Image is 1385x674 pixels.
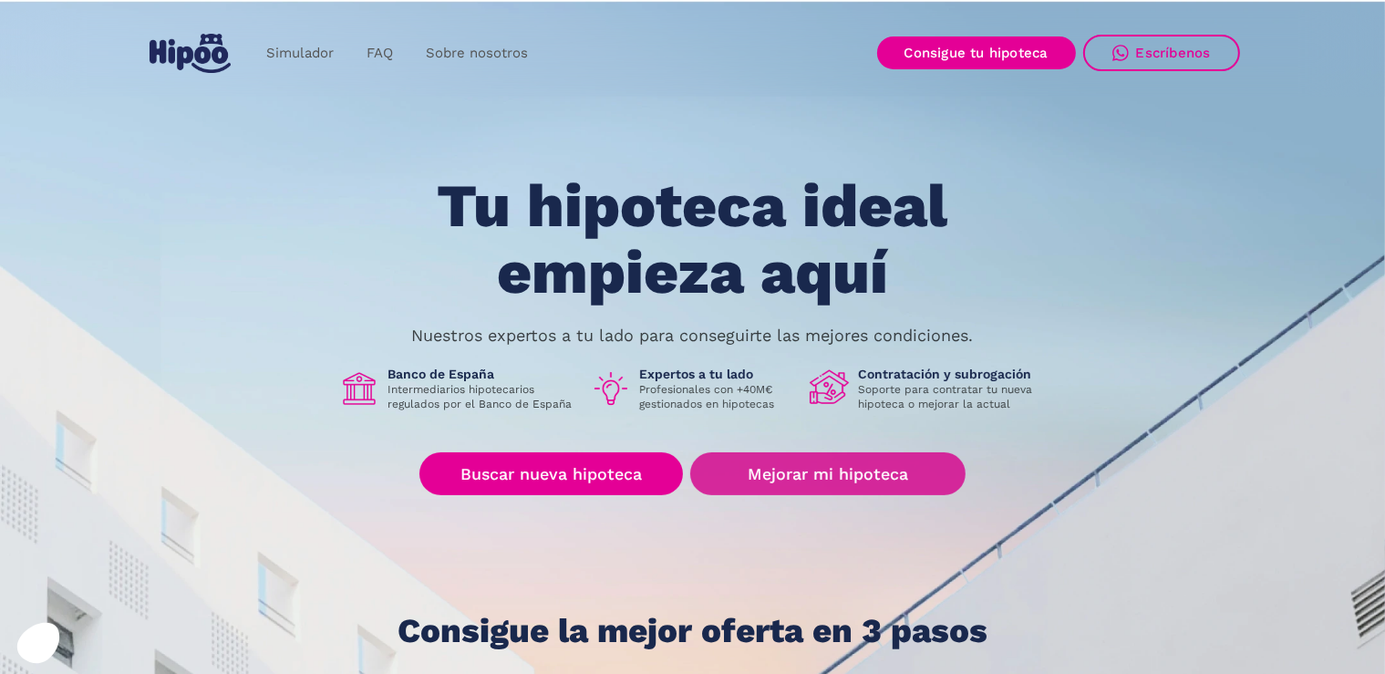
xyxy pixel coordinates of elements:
h1: Tu hipoteca ideal empieza aquí [346,173,1038,306]
a: Buscar nueva hipoteca [419,452,683,495]
h1: Expertos a tu lado [640,366,795,382]
a: Simulador [250,36,350,71]
a: home [146,26,235,80]
a: Sobre nosotros [409,36,544,71]
p: Profesionales con +40M€ gestionados en hipotecas [640,382,795,411]
p: Soporte para contratar tu nueva hipoteca o mejorar la actual [859,382,1047,411]
p: Intermediarios hipotecarios regulados por el Banco de España [388,382,576,411]
a: Consigue tu hipoteca [877,36,1076,69]
div: Escríbenos [1136,45,1211,61]
a: Escríbenos [1083,35,1240,71]
h1: Banco de España [388,366,576,382]
p: Nuestros expertos a tu lado para conseguirte las mejores condiciones. [412,328,974,343]
h1: Consigue la mejor oferta en 3 pasos [398,613,987,649]
h1: Contratación y subrogación [859,366,1047,382]
a: Mejorar mi hipoteca [690,452,965,495]
a: FAQ [350,36,409,71]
